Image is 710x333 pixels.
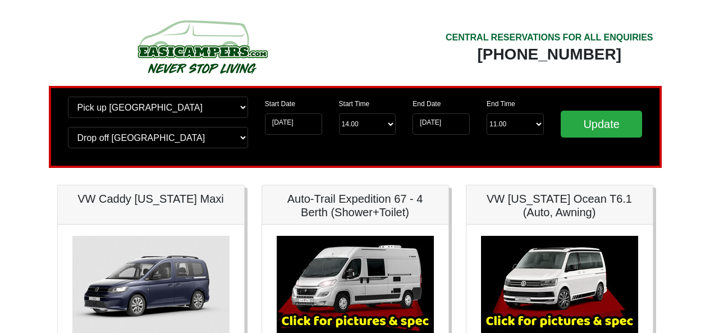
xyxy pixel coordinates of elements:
h5: Auto-Trail Expedition 67 - 4 Berth (Shower+Toilet) [273,192,437,219]
div: CENTRAL RESERVATIONS FOR ALL ENQUIRIES [446,31,653,44]
input: Start Date [265,113,322,135]
h5: VW [US_STATE] Ocean T6.1 (Auto, Awning) [478,192,642,219]
input: Return Date [413,113,470,135]
h5: VW Caddy [US_STATE] Maxi [69,192,233,206]
div: [PHONE_NUMBER] [446,44,653,65]
label: End Date [413,99,441,109]
label: Start Date [265,99,295,109]
label: Start Time [339,99,370,109]
label: End Time [487,99,515,109]
img: campers-checkout-logo.png [95,16,309,77]
input: Update [561,111,643,138]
